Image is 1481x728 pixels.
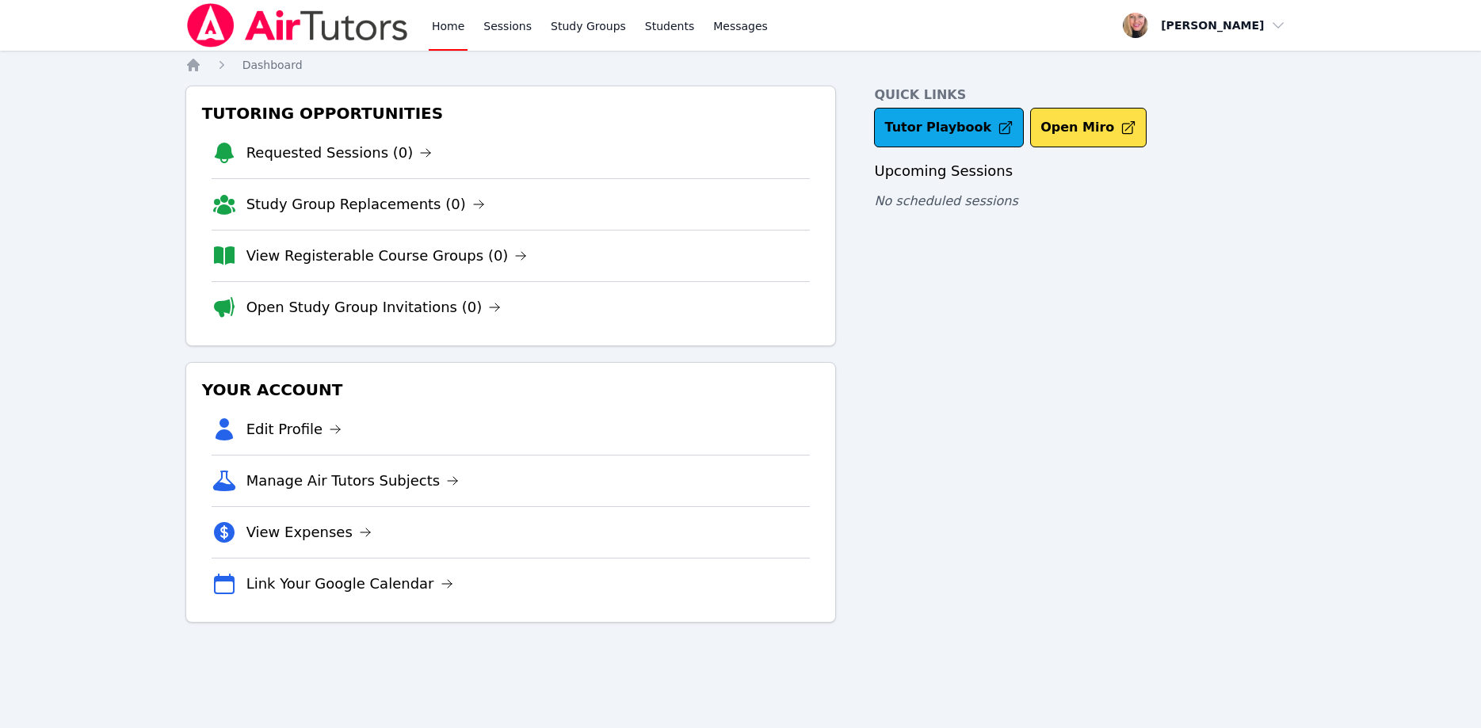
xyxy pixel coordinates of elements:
[185,57,1296,73] nav: Breadcrumb
[874,160,1296,182] h3: Upcoming Sessions
[246,521,372,543] a: View Expenses
[246,142,433,164] a: Requested Sessions (0)
[246,573,453,595] a: Link Your Google Calendar
[874,193,1017,208] span: No scheduled sessions
[242,57,303,73] a: Dashboard
[246,296,502,318] a: Open Study Group Invitations (0)
[246,470,460,492] a: Manage Air Tutors Subjects
[1030,108,1147,147] button: Open Miro
[246,418,342,440] a: Edit Profile
[874,86,1296,105] h4: Quick Links
[713,18,768,34] span: Messages
[242,59,303,71] span: Dashboard
[246,193,485,215] a: Study Group Replacements (0)
[246,245,528,267] a: View Registerable Course Groups (0)
[185,3,410,48] img: Air Tutors
[199,99,823,128] h3: Tutoring Opportunities
[874,108,1024,147] a: Tutor Playbook
[199,375,823,404] h3: Your Account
